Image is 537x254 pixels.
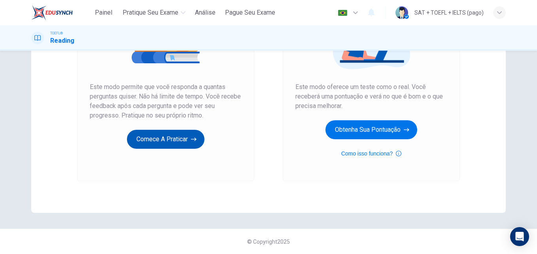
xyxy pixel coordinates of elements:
[50,36,74,45] h1: Reading
[338,10,348,16] img: pt
[247,239,290,245] span: © Copyright 2025
[192,6,219,20] button: Análise
[95,8,112,17] span: Painel
[119,6,189,20] button: Pratique seu exame
[195,8,216,17] span: Análise
[91,6,116,20] button: Painel
[90,82,242,120] span: Este modo permite que você responda a quantas perguntas quiser. Não há limite de tempo. Você rece...
[510,227,529,246] div: Open Intercom Messenger
[295,82,447,111] span: Este modo oferece um teste como o real. Você receberá uma pontuação e verá no que é bom e o que p...
[127,130,204,149] button: Comece a praticar
[222,6,278,20] button: Pague Seu Exame
[325,120,417,139] button: Obtenha sua pontuação
[414,8,484,17] div: SAT + TOEFL + IELTS (pago)
[395,6,408,19] img: Profile picture
[31,5,73,21] img: EduSynch logo
[31,5,91,21] a: EduSynch logo
[225,8,275,17] span: Pague Seu Exame
[341,149,402,158] button: Como isso funciona?
[50,30,63,36] span: TOEFL®
[123,8,178,17] span: Pratique seu exame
